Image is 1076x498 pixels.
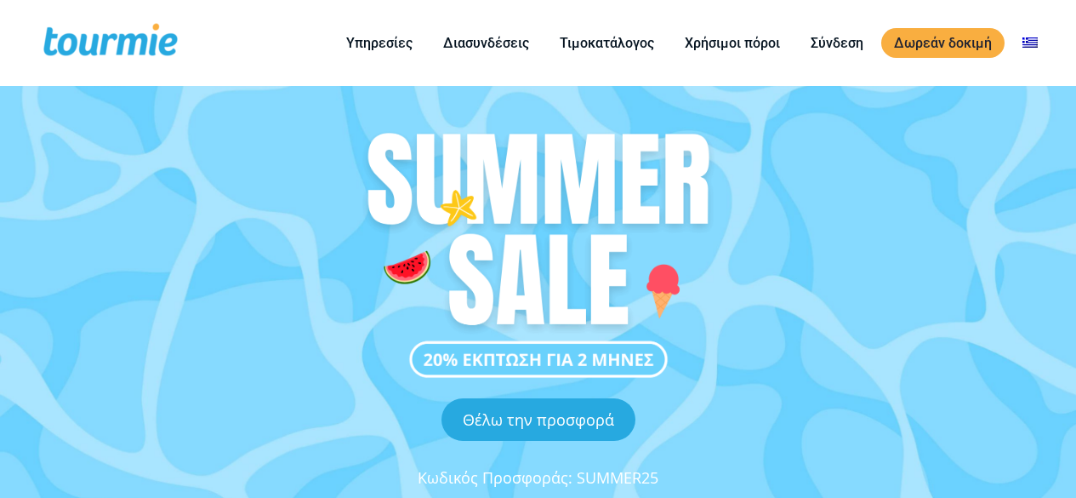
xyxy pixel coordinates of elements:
a: Τιμοκατάλογος [547,32,667,54]
a: Σύνδεση [798,32,876,54]
a: Υπηρεσίες [333,32,425,54]
a: Δωρεάν δοκιμή [881,28,1005,58]
span: Κωδικός Προσφοράς: SUMMER25 [418,467,658,488]
a: Θέλω την προσφορά [441,398,635,441]
a: Διασυνδέσεις [430,32,542,54]
a: Χρήσιμοι πόροι [672,32,793,54]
